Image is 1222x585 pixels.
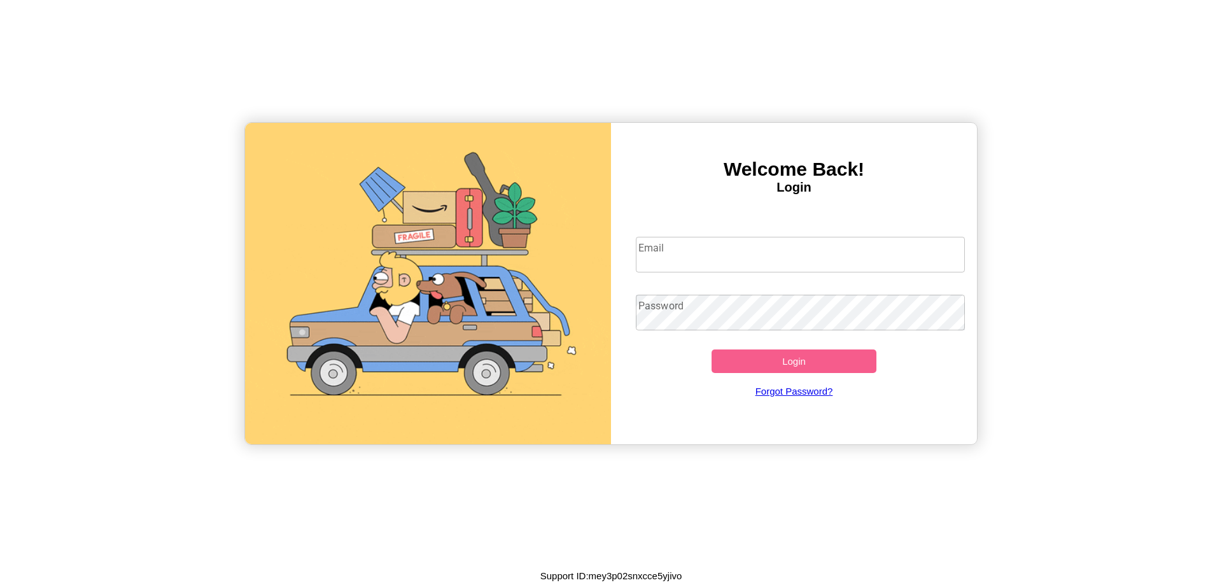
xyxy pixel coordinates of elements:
[611,180,977,195] h4: Login
[712,349,876,373] button: Login
[629,373,959,409] a: Forgot Password?
[245,123,611,444] img: gif
[540,567,682,584] p: Support ID: mey3p02snxcce5yjivo
[611,159,977,180] h3: Welcome Back!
